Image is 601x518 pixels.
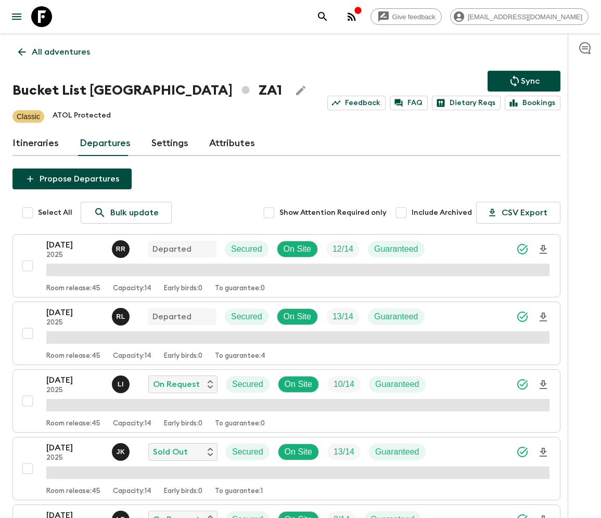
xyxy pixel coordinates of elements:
p: Sold Out [153,446,188,458]
p: On Site [284,243,311,255]
p: On Site [285,446,312,458]
p: On Site [285,378,312,391]
p: 12 / 14 [333,243,353,255]
p: Bulk update [110,206,159,219]
p: Sync [521,75,540,87]
div: Secured [225,241,268,257]
p: [DATE] [46,239,104,251]
div: Trip Fill [326,241,360,257]
p: On Site [284,310,311,323]
a: Settings [151,131,188,156]
p: Early birds: 0 [164,420,202,428]
span: Rabata Legend Mpatamali [112,311,132,319]
a: Bookings [505,96,560,110]
a: Bulk update [81,202,172,224]
button: JK [112,443,132,461]
button: menu [6,6,27,27]
p: Secured [231,243,262,255]
a: Dietary Reqs [432,96,501,110]
svg: Download Onboarding [537,446,549,459]
h1: Bucket List [GEOGRAPHIC_DATA] ZA1 [12,80,282,101]
p: 2025 [46,386,104,395]
span: [EMAIL_ADDRESS][DOMAIN_NAME] [462,13,588,21]
a: Departures [80,131,131,156]
button: Sync adventure departures to the booking engine [488,71,560,92]
span: Include Archived [412,208,472,218]
div: On Site [278,376,319,393]
span: Give feedback [387,13,441,21]
a: All adventures [12,42,96,62]
svg: Download Onboarding [537,311,549,323]
svg: Download Onboarding [537,379,549,391]
p: Capacity: 14 [113,487,151,496]
div: Secured [225,308,268,325]
p: Guaranteed [374,243,418,255]
span: Show Attention Required only [279,208,387,218]
p: 2025 [46,251,104,260]
p: Capacity: 14 [113,352,151,360]
p: Room release: 45 [46,487,100,496]
p: Guaranteed [375,378,419,391]
span: Select All [38,208,72,218]
div: [EMAIL_ADDRESS][DOMAIN_NAME] [450,8,589,25]
button: LI [112,375,132,393]
p: 2025 [46,319,104,327]
p: Early birds: 0 [164,284,202,293]
p: Secured [232,378,263,391]
p: Capacity: 14 [113,420,151,428]
p: Secured [232,446,263,458]
p: 13 / 14 [334,446,354,458]
button: Edit Adventure Title [290,80,311,101]
p: Early birds: 0 [164,352,202,360]
div: On Site [277,241,318,257]
button: Propose Departures [12,169,132,189]
a: Give feedback [370,8,442,25]
p: Departed [152,310,191,323]
p: [DATE] [46,442,104,454]
a: FAQ [390,96,428,110]
p: Early birds: 0 [164,487,202,496]
a: Attributes [209,131,255,156]
svg: Download Onboarding [537,243,549,256]
button: [DATE]2025Roland RauDepartedSecuredOn SiteTrip FillGuaranteedRoom release:45Capacity:14Early bird... [12,234,560,297]
button: CSV Export [476,202,560,224]
p: Room release: 45 [46,284,100,293]
p: 13 / 14 [333,310,353,323]
button: [DATE]2025Jamie KeenanSold OutSecuredOn SiteTrip FillGuaranteedRoom release:45Capacity:14Early bi... [12,437,560,500]
svg: Synced Successfully [516,243,529,255]
svg: Synced Successfully [516,446,529,458]
p: J K [117,448,125,456]
div: On Site [278,444,319,460]
div: Trip Fill [327,376,361,393]
p: L I [118,380,124,388]
p: Guaranteed [374,310,418,323]
div: On Site [277,308,318,325]
p: All adventures [32,46,90,58]
p: To guarantee: 4 [215,352,265,360]
svg: Synced Successfully [516,310,529,323]
p: Room release: 45 [46,352,100,360]
p: ATOL Protected [53,110,111,123]
button: [DATE]2025Lee IrwinsOn RequestSecuredOn SiteTrip FillGuaranteedRoom release:45Capacity:14Early bi... [12,369,560,433]
button: search adventures [312,6,333,27]
a: Itineraries [12,131,59,156]
p: Departed [152,243,191,255]
p: On Request [153,378,200,391]
div: Trip Fill [327,444,361,460]
p: To guarantee: 0 [215,420,265,428]
p: 2025 [46,454,104,462]
p: Classic [17,111,40,122]
svg: Synced Successfully [516,378,529,391]
p: 10 / 14 [334,378,354,391]
p: [DATE] [46,374,104,386]
p: Room release: 45 [46,420,100,428]
p: Guaranteed [375,446,419,458]
button: [DATE]2025Rabata Legend MpatamaliDepartedSecuredOn SiteTrip FillGuaranteedRoom release:45Capacity... [12,302,560,365]
span: Lee Irwins [112,379,132,387]
div: Secured [226,444,270,460]
p: Secured [231,310,262,323]
a: Feedback [327,96,386,110]
span: Roland Rau [112,243,132,252]
div: Trip Fill [326,308,360,325]
span: Jamie Keenan [112,446,132,455]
